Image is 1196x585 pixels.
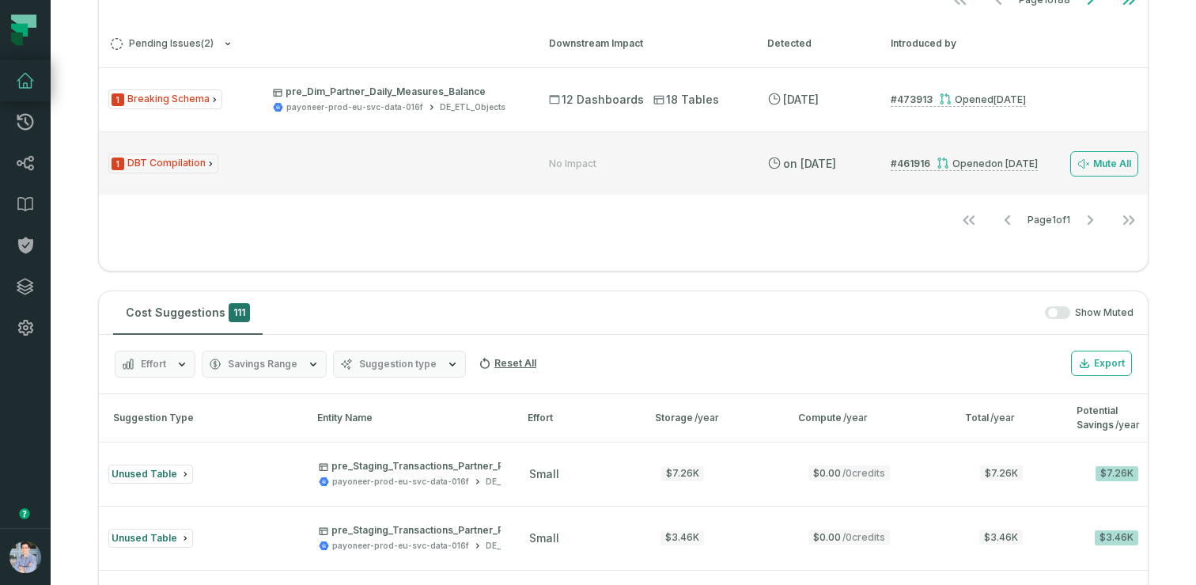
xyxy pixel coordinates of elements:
ul: Page 1 of 1 [950,204,1148,236]
div: Tooltip anchor [17,507,32,521]
span: 12 Dashboards [549,92,644,108]
span: Unused Table [112,468,177,480]
button: Suggestion type [333,351,466,378]
button: Export [1071,351,1132,376]
span: $7.26K [980,465,1023,481]
span: /year [695,412,719,424]
div: $3.46K [1095,530,1138,545]
button: Pending Issues(2) [111,38,520,50]
div: Introduced by [891,36,1136,51]
img: avatar of Alon Nafta [9,541,41,573]
span: / 0 credits [842,531,885,543]
button: Savings Range [202,351,327,378]
div: $3.46K [660,530,704,545]
relative-time: Jul 12, 2025, 11:54 PM PDT [783,157,836,170]
span: $0.00 [808,530,890,545]
relative-time: Aug 24, 2025, 6:33 AM PDT [994,93,1026,105]
span: Severity [112,93,124,106]
div: payoneer-prod-eu-svc-data-016f [332,476,469,488]
div: Storage [655,411,770,425]
span: /year [843,412,868,424]
div: payoneer-prod-eu-svc-data-016f [332,540,469,552]
span: $3.46K [979,530,1023,545]
div: Opened [939,93,1026,105]
button: Go to last page [1110,204,1148,236]
span: Issue Type [108,89,222,109]
span: Severity [112,158,124,170]
span: small [529,531,559,545]
a: #461916Opened[DATE] 11:54:07 PM [891,157,1038,171]
a: #473913Opened[DATE] 6:33:28 AM [891,93,1026,107]
div: Compute [798,411,937,425]
button: Effort [115,351,195,378]
div: Show Muted [269,306,1134,320]
button: Unused Tablepre_Staging_Transactions_Partner_Payouts_iath_pre_RNpayoneer-prod-eu-svc-data-016fDE_... [99,442,1148,505]
span: / 0 credits [842,467,885,479]
button: Unused Tablepre_Staging_Transactions_Partner_Payoutspayoneer-prod-eu-svc-data-016fDE_ETL_Objectss... [99,506,1148,569]
div: Downstream Impact [549,36,739,51]
span: 18 Tables [653,92,719,108]
div: DE_ETL_Objects [486,540,551,552]
button: Mute All [1070,151,1138,177]
span: small [529,467,559,481]
p: pre_Staging_Transactions_Partner_Payouts [319,524,551,537]
span: $0.00 [808,465,890,481]
span: Pending Issues ( 2 ) [111,38,214,50]
div: Potential Savings [1077,404,1140,432]
span: 111 [229,303,250,322]
span: Savings Range [228,358,297,370]
button: Reset All [472,351,543,376]
span: Issue Type [108,154,218,173]
nav: pagination [99,204,1148,236]
div: Entity Name [317,411,499,425]
relative-time: Aug 24, 2025, 6:33 AM PDT [783,93,819,106]
button: Go to previous page [989,204,1027,236]
relative-time: Jul 12, 2025, 11:54 PM PDT [991,158,1038,169]
div: payoneer-prod-eu-svc-data-016f [286,101,423,113]
div: DE_ETL_Objects [440,101,505,113]
div: $7.26K [661,466,704,481]
p: pre_Dim_Partner_Daily_Measures_Balance [273,85,520,98]
span: /year [990,412,1015,424]
div: Detected [767,36,862,51]
div: Total [965,411,1048,425]
span: Unused Table [112,532,177,544]
button: Cost Suggestions [113,291,263,334]
button: Go to first page [950,204,988,236]
div: No Impact [549,158,596,170]
button: Go to next page [1071,204,1109,236]
div: $7.26K [1096,466,1138,481]
div: Suggestion Type [107,411,289,425]
span: Suggestion type [359,358,437,370]
div: Effort [528,411,626,425]
div: Opened [937,158,1038,169]
span: Effort [141,358,166,370]
p: pre_Staging_Transactions_Partner_Payouts_iath_pre_RN [319,460,596,473]
span: /year [1115,419,1140,431]
div: Pending Issues(2) [99,67,1148,239]
div: DE_ETL_Objects [486,476,551,488]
